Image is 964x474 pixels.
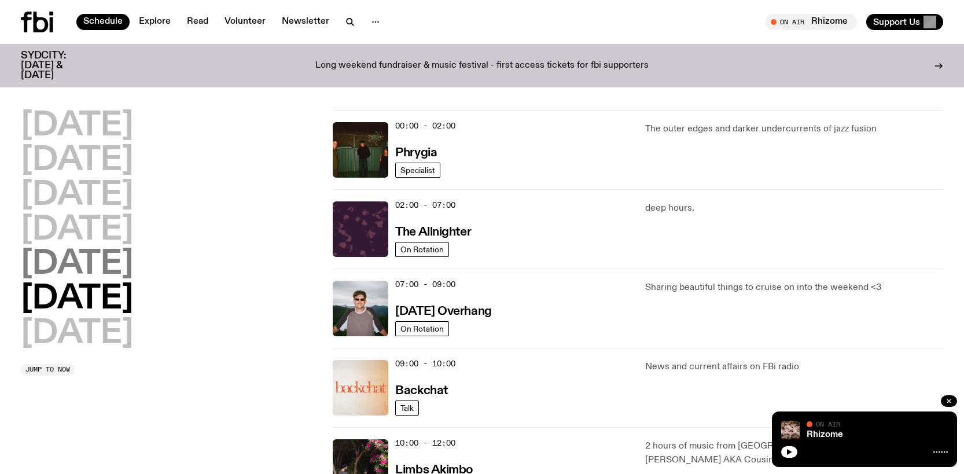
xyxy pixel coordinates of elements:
[21,364,75,376] button: Jump to now
[781,421,800,439] img: A close up picture of a bunch of ginger roots. Yellow squiggles with arrows, hearts and dots are ...
[645,122,943,136] p: The outer edges and darker undercurrents of jazz fusion
[21,318,133,350] button: [DATE]
[395,438,455,449] span: 10:00 - 12:00
[21,248,133,281] button: [DATE]
[645,201,943,215] p: deep hours.
[645,281,943,295] p: Sharing beautiful things to cruise on into the weekend <3
[395,224,471,238] a: The Allnighter
[816,420,840,428] span: On Air
[395,147,437,159] h3: Phrygia
[807,430,843,439] a: Rhizome
[21,110,133,142] button: [DATE]
[21,283,133,315] button: [DATE]
[645,439,943,467] p: 2 hours of music from [GEOGRAPHIC_DATA]'s Moonshoe Label head, [PERSON_NAME] AKA Cousin
[395,321,449,336] a: On Rotation
[21,214,133,247] button: [DATE]
[395,226,471,238] h3: The Allnighter
[395,358,455,369] span: 09:00 - 10:00
[395,163,440,178] a: Specialist
[395,242,449,257] a: On Rotation
[333,281,388,336] img: Harrie Hastings stands in front of cloud-covered sky and rolling hills. He's wearing sunglasses a...
[395,400,419,416] a: Talk
[315,61,649,71] p: Long weekend fundraiser & music festival - first access tickets for fbi supporters
[180,14,215,30] a: Read
[275,14,336,30] a: Newsletter
[765,14,857,30] button: On AirRhizome
[400,245,444,253] span: On Rotation
[132,14,178,30] a: Explore
[395,306,491,318] h3: [DATE] Overhang
[25,366,70,373] span: Jump to now
[395,383,447,397] a: Backchat
[395,279,455,290] span: 07:00 - 09:00
[400,403,414,412] span: Talk
[400,324,444,333] span: On Rotation
[400,166,435,174] span: Specialist
[218,14,273,30] a: Volunteer
[395,200,455,211] span: 02:00 - 07:00
[395,385,447,397] h3: Backchat
[645,360,943,374] p: News and current affairs on FBi radio
[76,14,130,30] a: Schedule
[395,303,491,318] a: [DATE] Overhang
[333,122,388,178] img: A greeny-grainy film photo of Bela, John and Bindi at night. They are standing in a backyard on g...
[866,14,943,30] button: Support Us
[395,120,455,131] span: 00:00 - 02:00
[21,179,133,212] button: [DATE]
[21,51,95,80] h3: SYDCITY: [DATE] & [DATE]
[395,145,437,159] a: Phrygia
[873,17,920,27] span: Support Us
[21,145,133,177] button: [DATE]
